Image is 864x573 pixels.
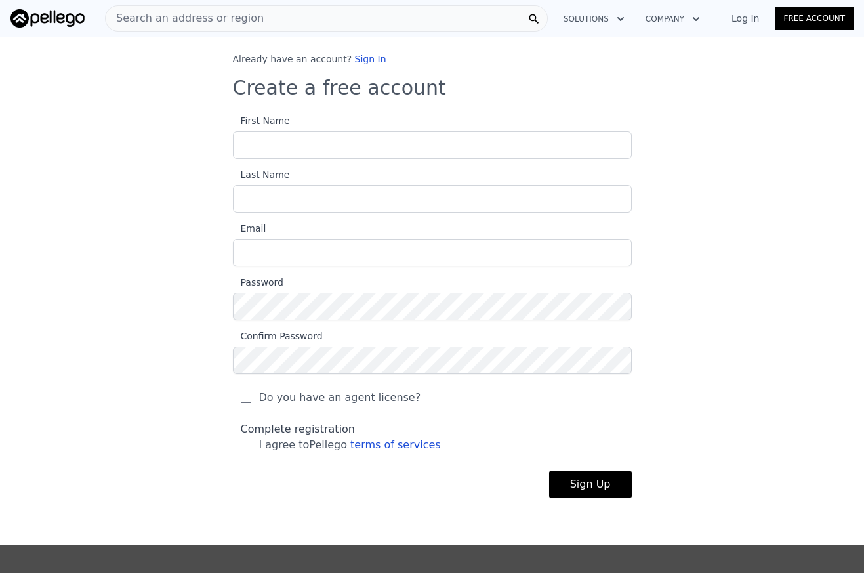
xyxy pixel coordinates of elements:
a: terms of services [350,438,441,451]
a: Free Account [775,7,854,30]
a: Log In [716,12,775,25]
span: Complete registration [241,423,356,435]
div: Already have an account? [233,53,632,66]
span: Last Name [233,169,290,180]
input: I agree toPellego terms of services [241,440,251,450]
input: Email [233,239,632,266]
span: Email [233,223,266,234]
span: Confirm Password [233,331,323,341]
span: Search an address or region [106,11,264,26]
span: Password [233,277,283,287]
span: First Name [233,116,290,126]
input: Do you have an agent license? [241,393,251,403]
img: Pellego [10,9,85,28]
input: First Name [233,131,632,159]
span: Do you have an agent license? [259,390,421,406]
h3: Create a free account [233,76,632,100]
input: Confirm Password [233,347,632,374]
button: Solutions [553,7,635,31]
button: Sign Up [549,471,632,498]
button: Company [635,7,710,31]
span: I agree to Pellego [259,437,441,453]
a: Sign In [355,54,386,64]
input: Password [233,293,632,320]
input: Last Name [233,185,632,213]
